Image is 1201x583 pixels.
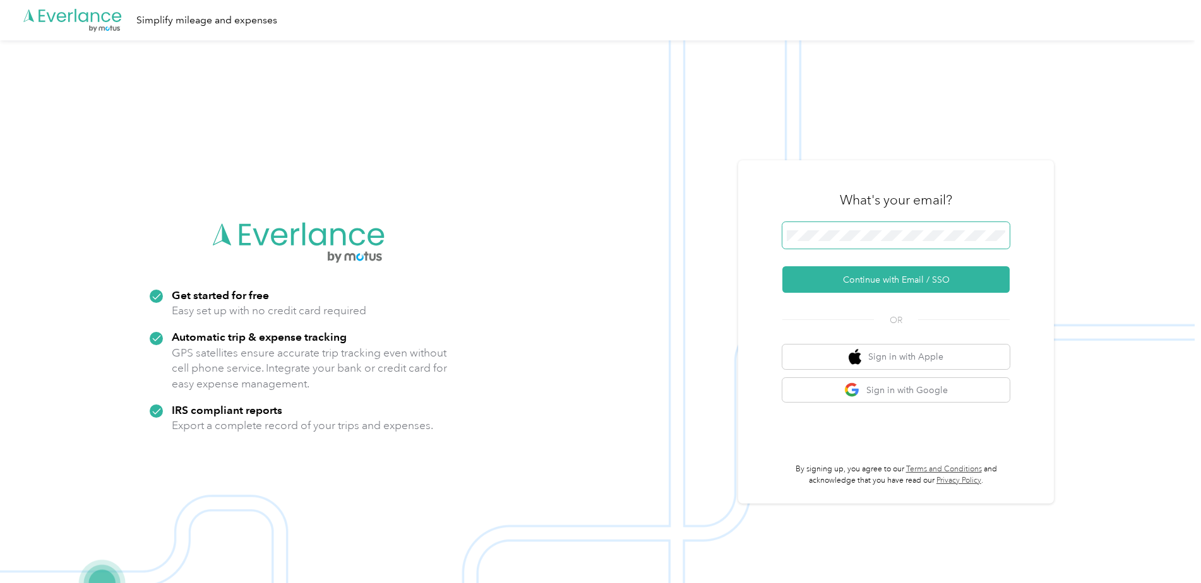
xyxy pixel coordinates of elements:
img: google logo [844,382,860,398]
strong: Automatic trip & expense tracking [172,330,347,343]
strong: IRS compliant reports [172,403,282,416]
span: OR [874,314,918,327]
button: Continue with Email / SSO [782,266,1010,293]
p: By signing up, you agree to our and acknowledge that you have read our . [782,464,1010,486]
button: google logoSign in with Google [782,378,1010,403]
img: apple logo [849,349,861,365]
h3: What's your email? [840,191,952,209]
div: Simplify mileage and expenses [136,13,277,28]
p: Export a complete record of your trips and expenses. [172,418,433,433]
a: Terms and Conditions [906,464,982,474]
button: apple logoSign in with Apple [782,344,1010,369]
p: GPS satellites ensure accurate trip tracking even without cell phone service. Integrate your bank... [172,345,448,392]
strong: Get started for free [172,288,269,302]
a: Privacy Policy [936,476,981,485]
p: Easy set up with no credit card required [172,303,366,319]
